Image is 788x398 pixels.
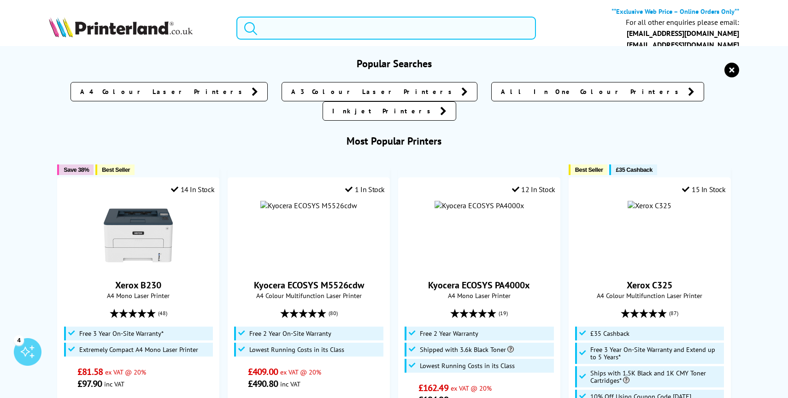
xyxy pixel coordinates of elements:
[499,304,508,322] span: (19)
[616,166,652,173] span: £35 Cashback
[345,185,385,194] div: 1 In Stock
[590,346,722,361] span: Free 3 Year On-Site Warranty and Extend up to 5 Years*
[104,263,173,272] a: Xerox B230
[14,335,24,345] div: 4
[612,7,739,16] b: **Exclusive Web Price – Online Orders Only**
[628,201,671,210] img: Xerox C325
[105,368,146,376] span: ex VAT @ 20%
[590,330,629,337] span: £35 Cashback
[79,330,164,337] span: Free 3 Year On-Site Warranty*
[682,185,725,194] div: 15 In Stock
[49,17,193,37] img: Printerland Logo
[403,291,555,300] span: A4 Mono Laser Printer
[329,304,338,322] span: (80)
[102,166,130,173] span: Best Seller
[627,29,739,38] a: [EMAIL_ADDRESS][DOMAIN_NAME]
[79,346,198,353] span: Extremely Compact A4 Mono Laser Printer
[282,82,477,101] a: A3 Colour Laser Printers
[501,87,683,96] span: All In One Colour Printers
[248,378,278,390] span: £490.80
[115,279,161,291] a: Xerox B230
[435,201,524,210] img: Kyocera ECOSYS PA4000x
[71,82,268,101] a: A4 Colour Laser Printers
[280,368,321,376] span: ex VAT @ 20%
[323,101,456,121] a: Inkjet Printers
[260,201,357,210] img: Kyocera ECOSYS M5526cdw
[233,291,385,300] span: A4 Colour Multifunction Laser Printer
[248,366,278,378] span: £409.00
[49,135,739,147] h3: Most Popular Printers
[64,166,89,173] span: Save 38%
[626,18,739,27] div: For all other enquiries please email:
[332,106,435,116] span: Inkjet Printers
[669,304,678,322] span: (87)
[280,380,300,388] span: inc VAT
[77,366,103,378] span: £81.58
[171,185,214,194] div: 14 In Stock
[575,166,603,173] span: Best Seller
[420,330,478,337] span: Free 2 Year Warranty
[420,346,514,353] span: Shipped with 3.6k Black Toner
[574,291,726,300] span: A4 Colour Multifunction Laser Printer
[451,384,492,392] span: ex VAT @ 20%
[627,40,739,49] a: [EMAIL_ADDRESS][DOMAIN_NAME]
[418,382,448,394] span: £162.49
[57,164,94,175] button: Save 38%
[512,185,555,194] div: 12 In Stock
[77,378,102,390] span: £97.90
[249,330,331,337] span: Free 2 Year On-Site Warranty
[236,17,536,40] input: Search product or bran
[254,279,364,291] a: Kyocera ECOSYS M5526cdw
[627,279,672,291] a: Xerox C325
[49,57,739,70] h3: Popular Searches
[80,87,247,96] span: A4 Colour Laser Printers
[609,164,657,175] button: £35 Cashback
[420,362,515,369] span: Lowest Running Costs in its Class
[291,87,457,96] span: A3 Colour Laser Printers
[249,346,344,353] span: Lowest Running Costs in its Class
[104,380,124,388] span: inc VAT
[104,201,173,270] img: Xerox B230
[428,279,530,291] a: Kyocera ECOSYS PA4000x
[590,369,722,384] span: Ships with 1.5K Black and 1K CMY Toner Cartridges*
[158,304,167,322] span: (48)
[491,82,704,101] a: All In One Colour Printers
[62,291,214,300] span: A4 Mono Laser Printer
[95,164,135,175] button: Best Seller
[569,164,608,175] button: Best Seller
[49,17,225,39] a: Printerland Logo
